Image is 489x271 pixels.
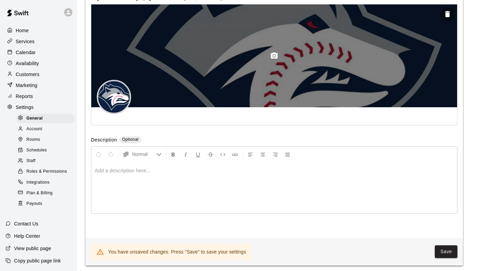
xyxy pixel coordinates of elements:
span: Rooms [26,136,40,143]
button: Redo [105,148,117,160]
p: Services [16,38,35,45]
a: Calendar [5,47,72,58]
p: Home [16,27,29,34]
div: Schedules [16,146,74,155]
p: View public page [14,245,51,252]
button: Center Align [257,148,269,160]
button: Justify Align [282,148,293,160]
a: Staff [16,156,77,167]
span: Integrations [26,179,50,186]
button: Format Underline [192,148,204,160]
p: Contact Us [14,220,38,227]
div: Integrations [16,178,74,187]
p: Settings [16,104,34,111]
p: Calendar [16,49,36,56]
a: Services [5,36,72,47]
label: Description [91,136,117,144]
span: Staff [26,158,35,164]
button: Format Italics [180,148,191,160]
span: Roles & Permissions [26,168,67,175]
a: General [16,113,77,124]
button: Save [435,245,457,258]
span: Normal [132,151,156,158]
div: Payouts [16,199,74,209]
a: Integrations [16,177,77,188]
div: You have unsaved changes. Press "Save" to save your settings [108,246,246,258]
span: Schedules [26,147,47,154]
a: Payouts [16,198,77,209]
a: Rooms [16,135,77,145]
a: Account [16,124,77,134]
a: Customers [5,69,72,79]
div: Staff [16,156,74,166]
p: Customers [16,71,39,78]
div: Account [16,124,74,134]
button: Insert Link [229,148,241,160]
a: Plan & Billing [16,188,77,198]
button: Left Align [245,148,256,160]
button: Formatting Options [120,148,164,160]
span: Optional [122,137,139,142]
p: Help Center [14,233,40,239]
span: Account [26,126,42,133]
span: Plan & Billing [26,190,53,197]
button: Insert Code [217,148,229,160]
a: Marketing [5,80,72,90]
span: Payouts [26,200,42,207]
div: Roles & Permissions [16,167,74,176]
a: Roles & Permissions [16,167,77,177]
p: Availability [16,60,39,67]
button: Undo [93,148,104,160]
a: Schedules [16,145,77,156]
div: Plan & Billing [16,188,74,198]
button: Format Bold [167,148,179,160]
a: Home [5,25,72,36]
p: Reports [16,93,33,100]
div: Rooms [16,135,74,145]
div: General [16,114,74,123]
a: Settings [5,102,72,112]
button: Right Align [269,148,281,160]
span: General [26,115,43,122]
a: Reports [5,91,72,101]
a: Availability [5,58,72,69]
button: Format Strikethrough [205,148,216,160]
p: Copy public page link [14,257,61,264]
p: Marketing [16,82,37,89]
